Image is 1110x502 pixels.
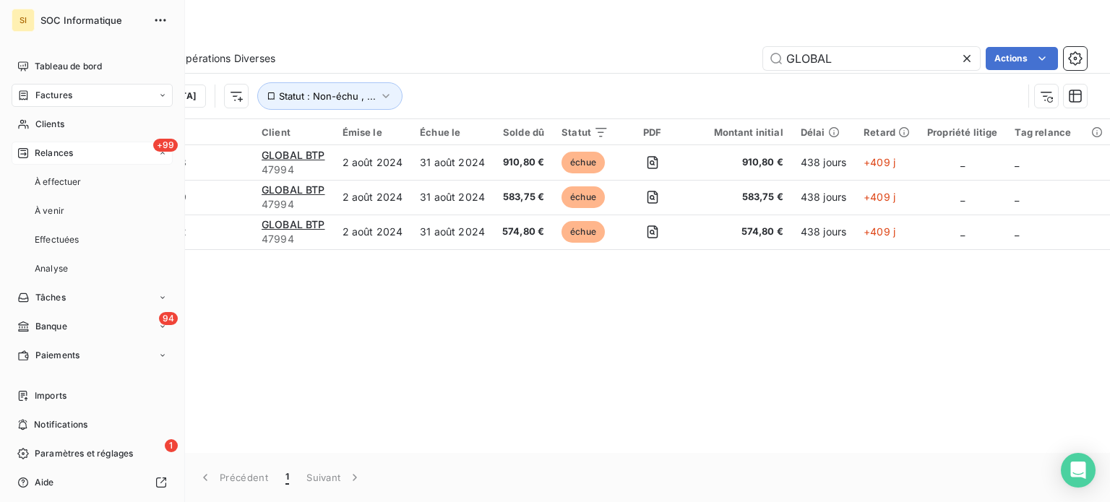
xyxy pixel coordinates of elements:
[298,462,371,493] button: Suivant
[411,180,494,215] td: 31 août 2024
[411,145,494,180] td: 31 août 2024
[562,186,605,208] span: échue
[257,82,403,110] button: Statut : Non-échu , ...
[502,190,544,204] span: 583,75 €
[262,183,325,196] span: GLOBAL BTP
[35,262,68,275] span: Analyse
[285,470,289,485] span: 1
[35,476,54,489] span: Aide
[697,190,783,204] span: 583,75 €
[262,126,325,138] div: Client
[343,126,403,138] div: Émise le
[334,180,412,215] td: 2 août 2024
[792,215,855,249] td: 438 jours
[35,118,64,131] span: Clients
[864,156,895,168] span: +409 j
[153,139,178,152] span: +99
[763,47,980,70] input: Rechercher
[262,197,325,212] span: 47994
[960,225,965,238] span: _
[792,180,855,215] td: 438 jours
[262,149,325,161] span: GLOBAL BTP
[12,471,173,494] a: Aide
[35,233,79,246] span: Effectuées
[697,126,783,138] div: Montant initial
[35,320,67,333] span: Banque
[1015,225,1019,238] span: _
[277,462,298,493] button: 1
[1015,156,1019,168] span: _
[562,126,608,138] div: Statut
[502,225,544,239] span: 574,80 €
[801,126,846,138] div: Délai
[178,51,275,66] span: Opérations Diverses
[927,126,997,138] div: Propriété litige
[189,462,277,493] button: Précédent
[864,126,910,138] div: Retard
[35,89,72,102] span: Factures
[262,163,325,177] span: 47994
[35,176,82,189] span: À effectuer
[279,90,376,102] span: Statut : Non-échu , ...
[986,47,1058,70] button: Actions
[262,232,325,246] span: 47994
[35,204,64,217] span: À venir
[35,60,102,73] span: Tableau de bord
[960,156,965,168] span: _
[792,145,855,180] td: 438 jours
[411,215,494,249] td: 31 août 2024
[502,155,544,170] span: 910,80 €
[864,191,895,203] span: +409 j
[334,145,412,180] td: 2 août 2024
[35,291,66,304] span: Tâches
[165,439,178,452] span: 1
[420,126,485,138] div: Échue le
[960,191,965,203] span: _
[262,218,325,230] span: GLOBAL BTP
[159,312,178,325] span: 94
[35,349,79,362] span: Paiements
[1061,453,1096,488] div: Open Intercom Messenger
[35,389,66,402] span: Imports
[502,126,544,138] div: Solde dû
[626,126,679,138] div: PDF
[697,225,783,239] span: 574,80 €
[562,221,605,243] span: échue
[334,215,412,249] td: 2 août 2024
[35,447,133,460] span: Paramètres et réglages
[562,152,605,173] span: échue
[1015,126,1106,138] div: Tag relance
[40,14,145,26] span: SOC Informatique
[34,418,87,431] span: Notifications
[35,147,73,160] span: Relances
[864,225,895,238] span: +409 j
[12,9,35,32] div: SI
[697,155,783,170] span: 910,80 €
[1015,191,1019,203] span: _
